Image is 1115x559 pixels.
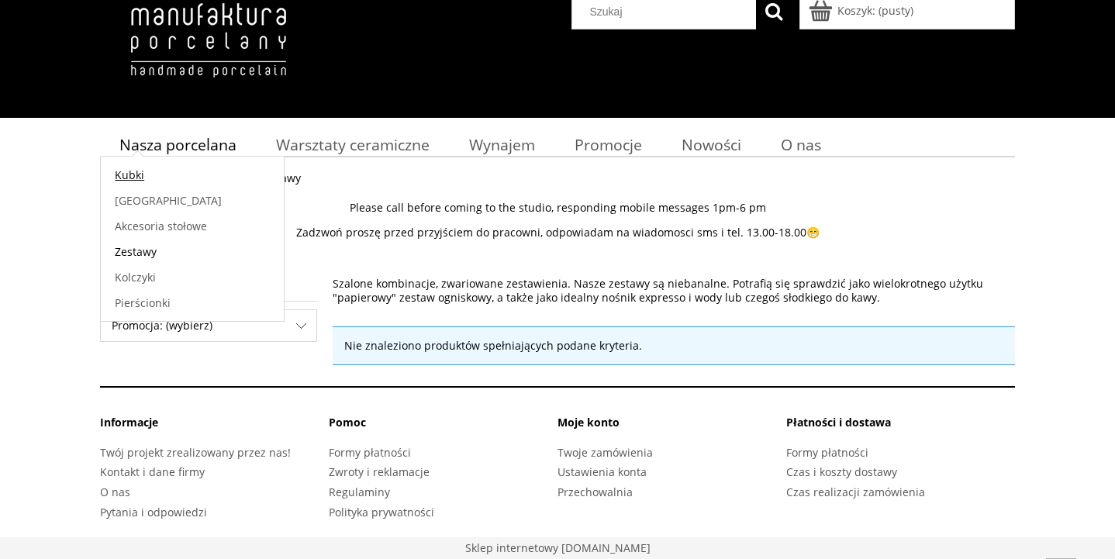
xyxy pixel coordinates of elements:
a: Produkty w koszyku 0. Przejdź do koszyka [811,3,913,18]
span: Nasza porcelana [119,134,236,155]
p: Nie znaleziono produktów spełniających podane kryteria. [344,339,1003,353]
span: O nas [781,134,821,155]
span: Warsztaty ceramiczne [276,134,430,155]
li: Płatności i dostawa [786,415,1015,442]
li: Moje konto [557,415,786,442]
a: Pytania i odpowiedzi [100,505,207,519]
a: Czas realizacji zamówienia [786,485,925,499]
li: Pomoc [329,415,557,442]
a: Nasza porcelana [100,129,257,160]
a: Formy płatności [786,445,868,460]
p: Zadzwoń proszę przed przyjściem do pracowni, odpowiadam na wiadomosci sms i tel. 13.00-18.00😁 [100,226,1015,240]
a: Sklep stworzony na platformie Shoper. Przejdź do strony shoper.pl - otwiera się w nowej karcie [465,540,651,555]
span: Promocje [575,134,642,155]
span: Wynajem [469,134,535,155]
span: Koszyk: [837,3,875,18]
a: Twój projekt zrealizowany przez nas! [100,445,291,460]
a: Kontakt i dane firmy [100,464,205,479]
a: Wynajem [450,129,555,160]
span: Promocja: (wybierz) [101,310,316,341]
a: Polityka prywatności [329,505,434,519]
b: (pusty) [879,3,913,18]
a: Warsztaty ceramiczne [257,129,450,160]
a: Formy płatności [329,445,411,460]
div: Filtruj [100,309,317,342]
a: O nas [100,485,130,499]
a: Przechowalnia [557,485,633,499]
a: Regulaminy [329,485,390,499]
a: Nowości [662,129,761,160]
a: Ustawienia konta [557,464,647,479]
li: Informacje [100,415,329,442]
p: Please call before coming to the studio, responding mobile messages 1pm-6 pm [100,201,1015,215]
span: Nowości [682,134,741,155]
p: Szalone kombinacje, zwariowane zestawienia. Nasze zestawy są niebanalne. Potrafią się sprawdzić j... [333,277,1015,305]
a: Twoje zamówienia [557,445,653,460]
a: Czas i koszty dostawy [786,464,897,479]
a: Zwroty i reklamacje [329,464,430,479]
a: O nas [761,129,841,160]
a: Promocje [555,129,662,160]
